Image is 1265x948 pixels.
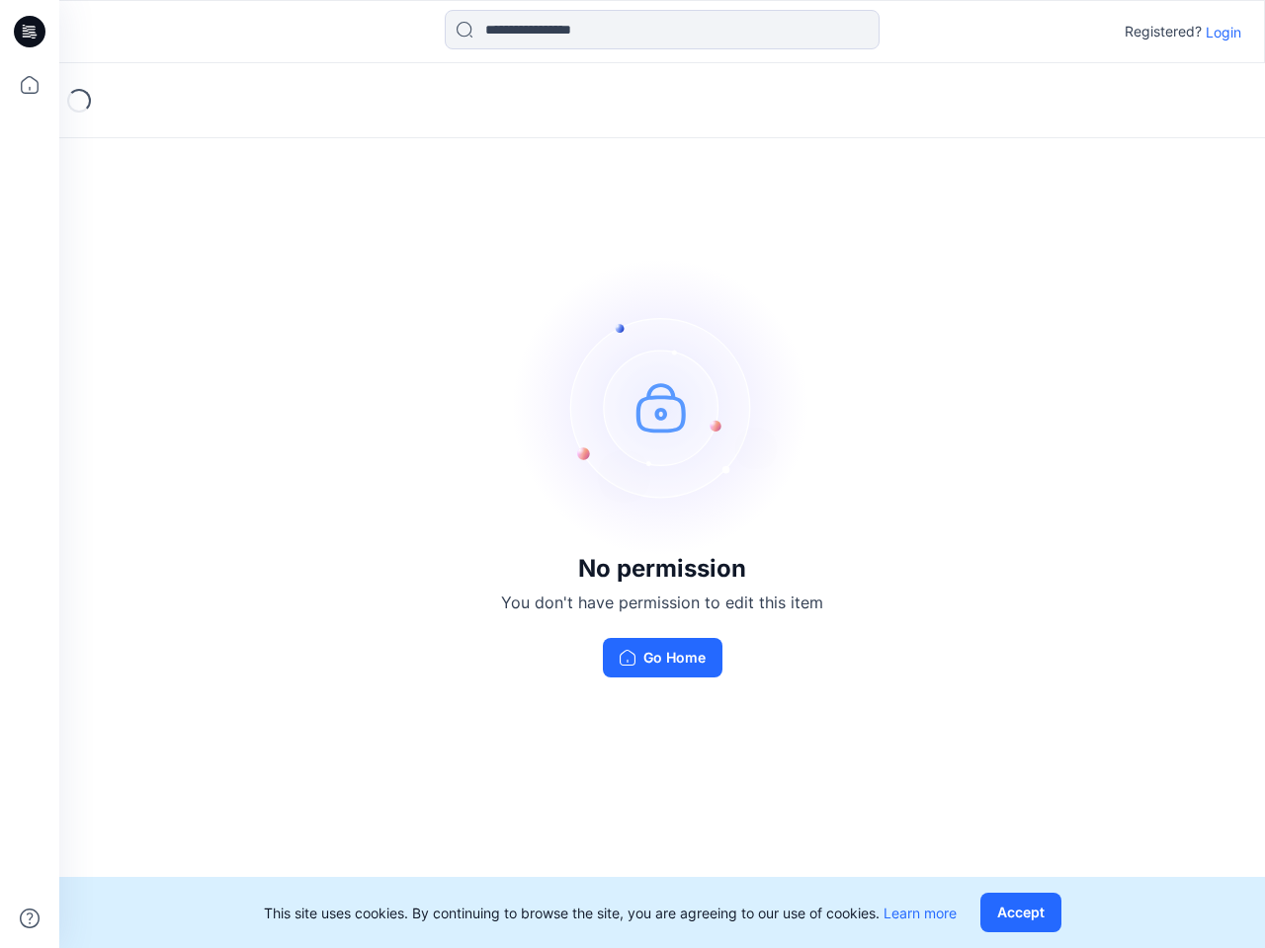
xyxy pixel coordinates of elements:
[514,259,810,555] img: no-perm.svg
[501,591,823,614] p: You don't have permission to edit this item
[501,555,823,583] h3: No permission
[1125,20,1202,43] p: Registered?
[884,905,957,921] a: Learn more
[264,903,957,923] p: This site uses cookies. By continuing to browse the site, you are agreeing to our use of cookies.
[980,893,1061,932] button: Accept
[1206,22,1241,42] p: Login
[603,638,722,677] button: Go Home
